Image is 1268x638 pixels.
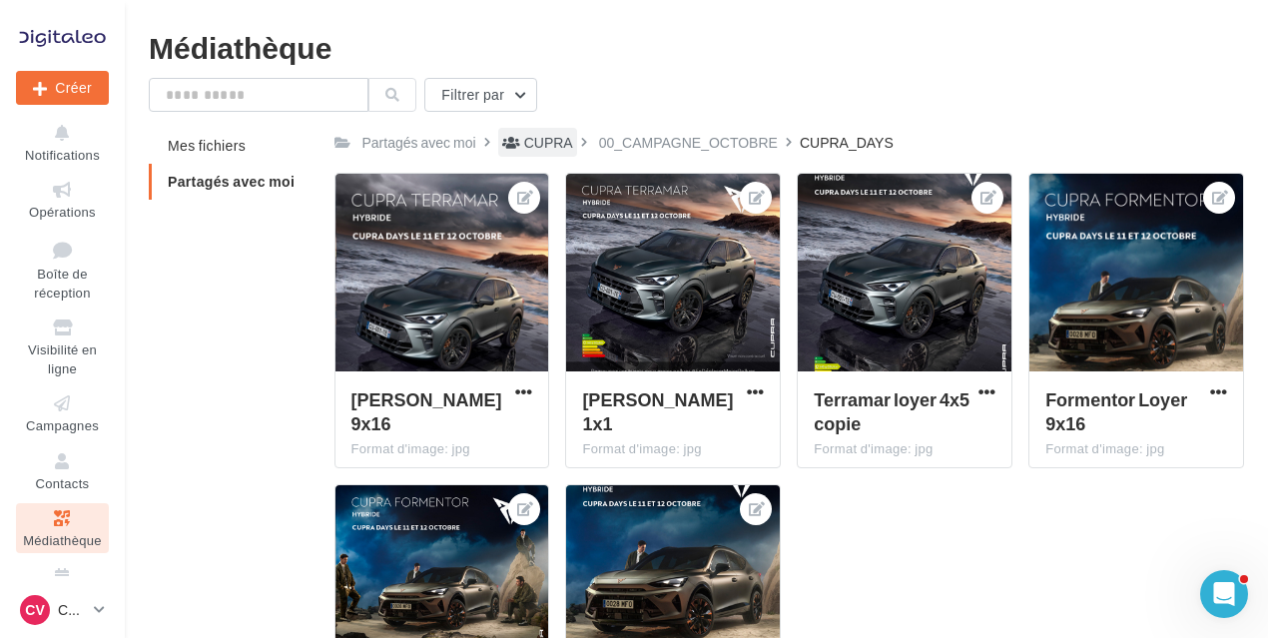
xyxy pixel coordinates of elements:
[16,561,109,610] a: Calendrier
[814,440,995,458] div: Format d'image: jpg
[29,204,96,220] span: Opérations
[58,600,86,620] p: CUPRA Vienne
[16,446,109,495] a: Contacts
[16,175,109,224] a: Opérations
[16,71,109,105] button: Créer
[582,440,764,458] div: Format d'image: jpg
[1045,388,1187,434] span: Formentor Loyer 9x16
[34,266,90,301] span: Boîte de réception
[168,173,295,190] span: Partagés avec moi
[351,440,533,458] div: Format d'image: jpg
[16,591,109,629] a: CV CUPRA Vienne
[599,133,778,153] div: 00_CAMPAGNE_OCTOBRE
[28,341,97,376] span: Visibilité en ligne
[351,388,502,434] span: Terramar Loyer 9x16
[582,388,733,434] span: Terramar Loyer 1x1
[1200,570,1248,618] iframe: Intercom live chat
[1045,440,1227,458] div: Format d'image: jpg
[800,133,894,153] div: CUPRA_DAYS
[25,600,44,620] span: CV
[23,532,102,548] span: Médiathèque
[16,313,109,380] a: Visibilité en ligne
[36,475,90,491] span: Contacts
[16,503,109,552] a: Médiathèque
[814,388,969,434] span: Terramar loyer 4x5 copie
[362,133,476,153] div: Partagés avec moi
[26,417,99,433] span: Campagnes
[16,71,109,105] div: Nouvelle campagne
[424,78,537,112] button: Filtrer par
[524,133,573,153] div: CUPRA
[16,233,109,306] a: Boîte de réception
[149,32,1244,62] div: Médiathèque
[16,388,109,437] a: Campagnes
[16,118,109,167] button: Notifications
[25,147,100,163] span: Notifications
[168,137,246,154] span: Mes fichiers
